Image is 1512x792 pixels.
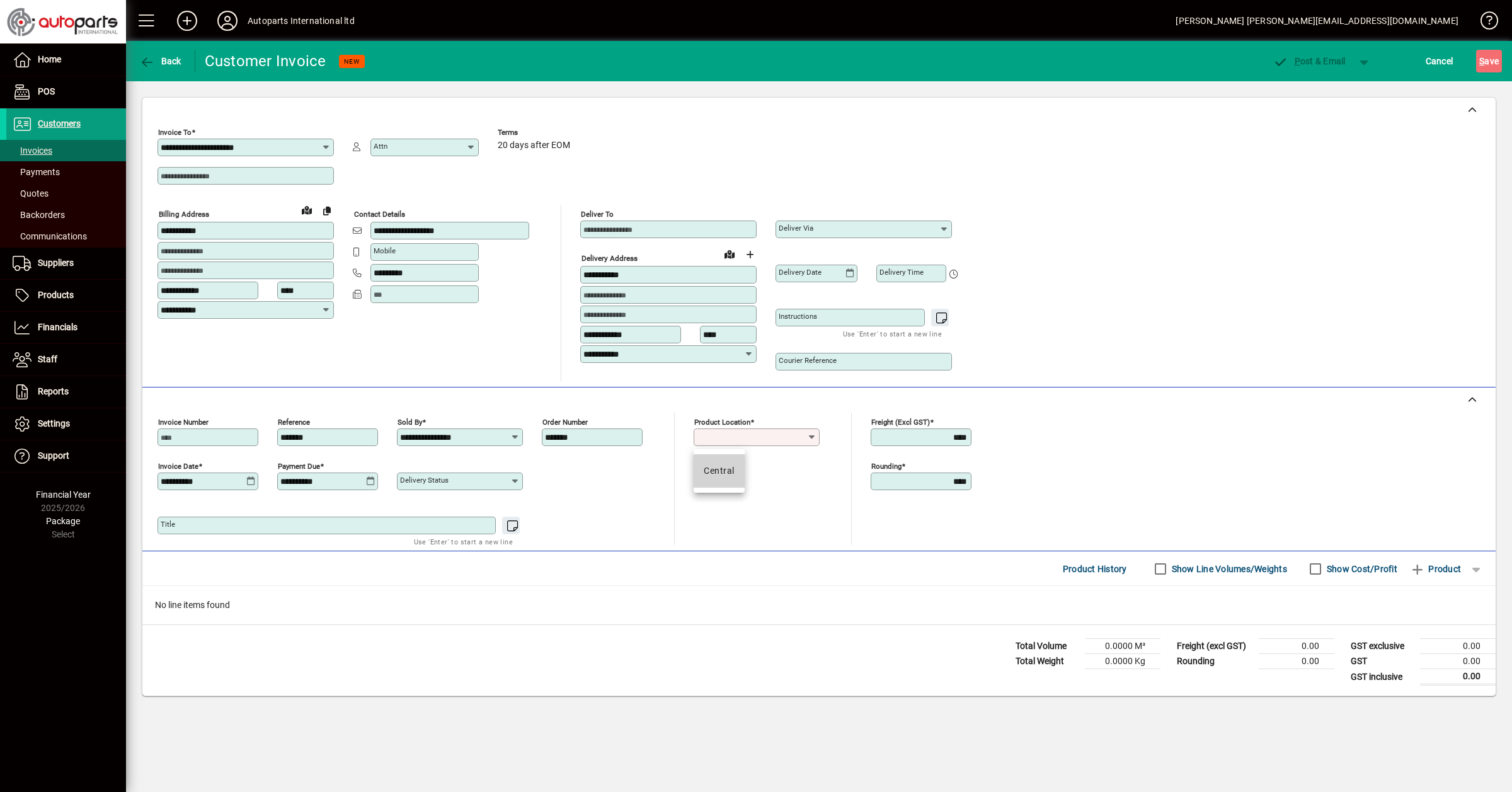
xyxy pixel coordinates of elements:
[694,418,750,427] mat-label: Product location
[158,462,198,471] mat-label: Invoice date
[6,440,126,472] a: Support
[6,408,126,440] a: Settings
[1404,558,1467,580] button: Product
[1420,669,1496,685] td: 0.00
[719,244,740,264] a: View on map
[13,231,87,241] span: Communications
[38,386,69,396] span: Reports
[1063,559,1127,579] span: Product History
[13,167,60,177] span: Payments
[779,268,822,277] mat-label: Delivery date
[38,54,61,64] span: Home
[1058,558,1132,580] button: Product History
[374,246,396,255] mat-label: Mobile
[1259,639,1334,654] td: 0.00
[414,534,513,549] mat-hint: Use 'Enter' to start a new line
[158,128,192,137] mat-label: Invoice To
[278,462,320,471] mat-label: Payment due
[6,226,126,247] a: Communications
[13,146,52,156] span: Invoices
[6,44,126,76] a: Home
[142,586,1496,624] div: No line items found
[278,418,310,427] mat-label: Reference
[697,446,810,459] mat-error: Required
[1273,56,1346,66] span: ost & Email
[38,322,77,332] span: Financials
[1420,639,1496,654] td: 0.00
[740,244,760,265] button: Choose address
[843,326,942,341] mat-hint: Use 'Enter' to start a new line
[38,418,70,428] span: Settings
[1259,654,1334,669] td: 0.00
[704,464,734,478] div: Central
[1266,50,1352,72] button: Post & Email
[1471,3,1496,43] a: Knowledge Base
[38,354,57,364] span: Staff
[1176,11,1458,31] div: [PERSON_NAME] [PERSON_NAME][EMAIL_ADDRESS][DOMAIN_NAME]
[779,224,813,232] mat-label: Deliver via
[6,76,126,108] a: POS
[207,9,248,32] button: Profile
[1344,639,1420,654] td: GST exclusive
[398,418,422,427] mat-label: Sold by
[1009,639,1085,654] td: Total Volume
[879,268,924,277] mat-label: Delivery time
[167,9,207,32] button: Add
[871,462,902,471] mat-label: Rounding
[126,50,195,72] app-page-header-button: Back
[779,356,837,365] mat-label: Courier Reference
[38,258,74,268] span: Suppliers
[13,188,49,198] span: Quotes
[158,418,209,427] mat-label: Invoice number
[6,312,126,343] a: Financials
[1479,56,1484,66] span: S
[36,490,91,500] span: Financial Year
[1085,654,1160,669] td: 0.0000 Kg
[38,451,69,461] span: Support
[498,129,573,137] span: Terms
[136,50,185,72] button: Back
[581,210,614,219] mat-label: Deliver To
[1324,563,1397,575] label: Show Cost/Profit
[248,11,355,31] div: Autoparts International ltd
[6,248,126,279] a: Suppliers
[46,516,80,526] span: Package
[297,200,317,220] a: View on map
[1085,639,1160,654] td: 0.0000 M³
[1479,51,1499,71] span: ave
[6,140,126,161] a: Invoices
[1426,51,1453,71] span: Cancel
[1420,654,1496,669] td: 0.00
[542,418,588,427] mat-label: Order number
[317,200,337,221] button: Copy to Delivery address
[1344,669,1420,685] td: GST inclusive
[1171,639,1259,654] td: Freight (excl GST)
[6,344,126,376] a: Staff
[1169,563,1287,575] label: Show Line Volumes/Weights
[6,280,126,311] a: Products
[1171,654,1259,669] td: Rounding
[1295,56,1300,66] span: P
[13,210,65,220] span: Backorders
[6,204,126,226] a: Backorders
[38,86,55,96] span: POS
[498,141,570,151] span: 20 days after EOM
[6,376,126,408] a: Reports
[1476,50,1502,72] button: Save
[344,57,360,66] span: NEW
[1009,654,1085,669] td: Total Weight
[205,51,326,71] div: Customer Invoice
[38,118,81,129] span: Customers
[400,476,449,485] mat-label: Delivery status
[1423,50,1457,72] button: Cancel
[374,142,387,151] mat-label: Attn
[1410,559,1461,579] span: Product
[38,290,74,300] span: Products
[6,161,126,183] a: Payments
[161,520,175,529] mat-label: Title
[139,56,181,66] span: Back
[1344,654,1420,669] td: GST
[871,418,930,427] mat-label: Freight (excl GST)
[6,183,126,204] a: Quotes
[694,454,744,488] mat-option: Central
